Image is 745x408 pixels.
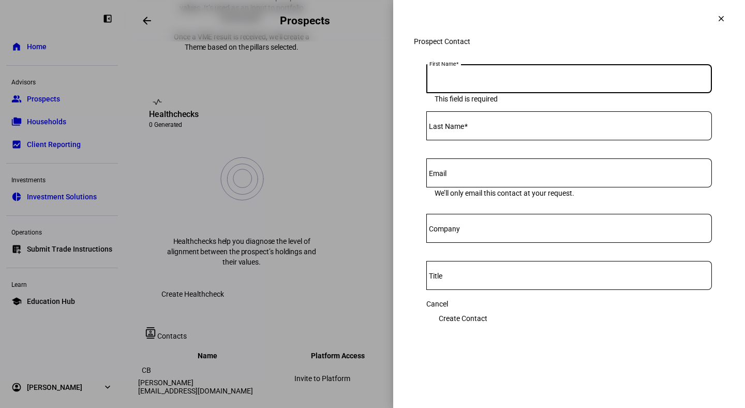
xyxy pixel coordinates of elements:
[414,37,724,46] div: Prospect Contact
[439,308,487,329] span: Create Contact
[429,272,442,280] mat-label: Title
[426,300,448,308] span: Cancel
[429,122,464,130] mat-label: Last Name
[435,187,574,197] mat-hint: We’ll only email this contact at your request.
[426,308,500,329] button: Create Contact
[717,14,726,23] mat-icon: clear
[429,61,456,67] mat-label: First Name
[429,169,446,178] mat-label: Email
[429,225,460,233] mat-label: Company
[435,95,498,103] div: This field is required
